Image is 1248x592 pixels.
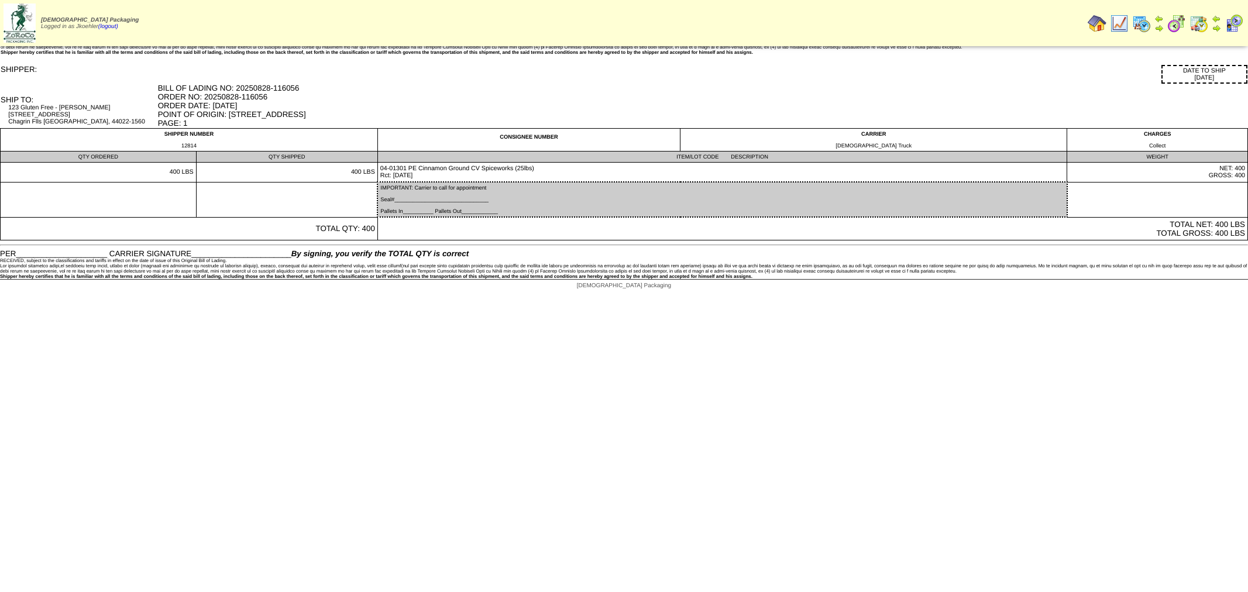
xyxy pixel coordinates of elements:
[1132,14,1151,33] img: calendarprod.gif
[1,163,197,183] td: 400 LBS
[1,65,157,74] div: SHIPPER:
[1154,23,1164,33] img: arrowright.gif
[1212,23,1221,33] img: arrowright.gif
[1,50,1247,55] div: Shipper hereby certifies that he is familiar with all the terms and conditions of the said bill o...
[1088,14,1106,33] img: home.gif
[1189,14,1208,33] img: calendarinout.gif
[1167,14,1186,33] img: calendarblend.gif
[158,84,1247,128] div: BILL OF LADING NO: 20250828-116056 ORDER NO: 20250828-116056 ORDER DATE: [DATE] POINT OF ORIGIN: ...
[196,163,377,183] td: 400 LBS
[377,217,1247,240] td: TOTAL NET: 400 LBS TOTAL GROSS: 400 LBS
[1,95,157,104] div: SHIP TO:
[377,129,680,152] td: CONSIGNEE NUMBER
[98,23,118,30] a: (logout)
[377,152,1067,163] td: ITEM/LOT CODE DESCRIPTION
[1067,163,1248,183] td: NET: 400 GROSS: 400
[4,4,36,43] img: zoroco-logo-small.webp
[1,129,378,152] td: SHIPPER NUMBER
[3,143,375,149] div: 12814
[1110,14,1129,33] img: line_graph.gif
[1154,14,1164,23] img: arrowleft.gif
[683,143,1064,149] div: [DEMOGRAPHIC_DATA] Truck
[1212,14,1221,23] img: arrowleft.gif
[1,152,197,163] td: QTY ORDERED
[680,129,1067,152] td: CARRIER
[196,152,377,163] td: QTY SHIPPED
[8,104,156,125] div: 123 Gluten Free - [PERSON_NAME] [STREET_ADDRESS] Chagrin Flls [GEOGRAPHIC_DATA], 44022-1560
[291,249,469,258] span: By signing, you verify the TOTAL QTY is correct
[377,163,1067,183] td: 04-01301 PE Cinnamon Ground CV Spiceworks (25lbs) Rct: [DATE]
[1067,152,1248,163] td: WEIGHT
[1067,129,1248,152] td: CHARGES
[1070,143,1245,149] div: Collect
[1161,65,1247,84] div: DATE TO SHIP [DATE]
[1,217,378,240] td: TOTAL QTY: 400
[1225,14,1243,33] img: calendarcustomer.gif
[377,182,1067,217] td: IMPORTANT: Carrier to call for appointment Seal#_______________________________ Pallets In_______...
[41,17,139,30] span: Logged in as Jkoehler
[577,283,671,289] span: [DEMOGRAPHIC_DATA] Packaging
[41,17,139,23] span: [DEMOGRAPHIC_DATA] Packaging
